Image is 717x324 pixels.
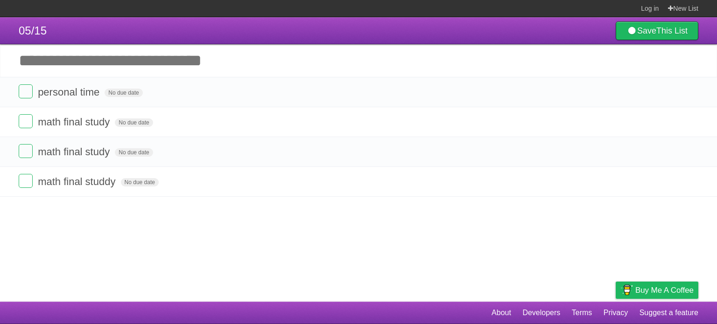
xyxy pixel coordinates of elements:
[604,304,628,322] a: Privacy
[38,86,102,98] span: personal time
[522,304,560,322] a: Developers
[115,118,153,127] span: No due date
[616,282,698,299] a: Buy me a coffee
[19,174,33,188] label: Done
[620,282,633,298] img: Buy me a coffee
[19,84,33,98] label: Done
[38,146,112,158] span: math final study
[19,114,33,128] label: Done
[115,148,153,157] span: No due date
[492,304,511,322] a: About
[105,89,142,97] span: No due date
[656,26,688,35] b: This List
[121,178,159,186] span: No due date
[38,116,112,128] span: math final study
[19,144,33,158] label: Done
[38,176,118,187] span: math final studdy
[19,24,47,37] span: 05/15
[616,21,698,40] a: SaveThis List
[635,282,694,298] span: Buy me a coffee
[640,304,698,322] a: Suggest a feature
[572,304,592,322] a: Terms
